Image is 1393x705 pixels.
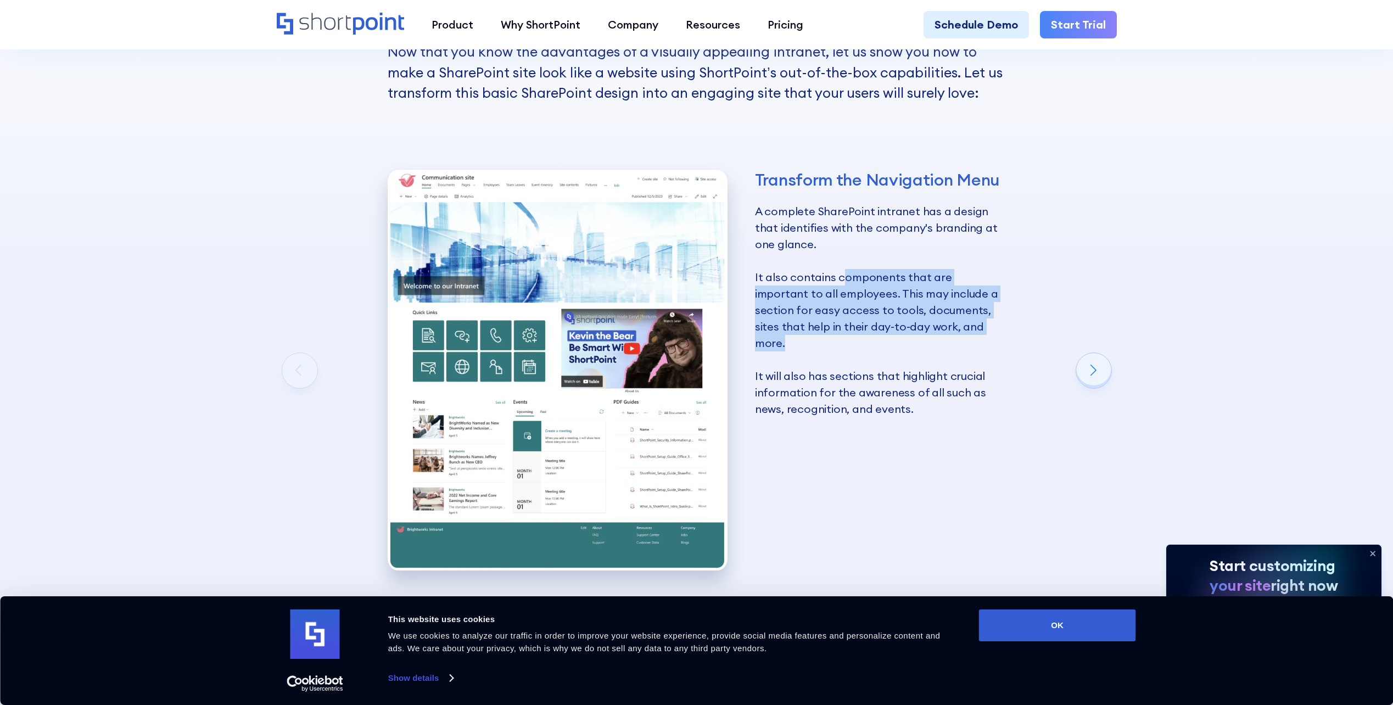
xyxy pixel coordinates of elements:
[277,126,1117,625] div: 1 / 6
[388,670,453,686] a: Show details
[1040,11,1117,38] a: Start Trial
[686,16,740,33] div: Resources
[290,609,340,659] img: logo
[432,16,473,33] div: Product
[754,11,817,38] a: Pricing
[388,170,728,570] img: Default SharePoint Site
[768,16,803,33] div: Pricing
[277,13,405,36] a: Home
[924,11,1029,38] a: Schedule Demo
[487,11,594,38] a: Why ShortPoint
[388,631,941,653] span: We use cookies to analyze our traffic in order to improve your website experience, provide social...
[388,613,954,626] div: This website uses cookies
[388,42,1005,104] p: Now that you know the advantages of a visually appealing intranet, let us show you how to make a ...
[418,11,487,38] a: Product
[501,16,580,33] div: Why ShortPoint
[755,170,1005,189] div: Transform the Navigation Menu
[755,203,1005,417] p: A complete SharePoint intranet has a design that identifies with the company's branding at one gl...
[608,16,658,33] div: Company
[594,11,672,38] a: Company
[672,11,754,38] a: Resources
[267,675,363,692] a: Usercentrics Cookiebot - opens in a new window
[979,609,1136,641] button: OK
[1076,353,1111,388] div: Next slide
